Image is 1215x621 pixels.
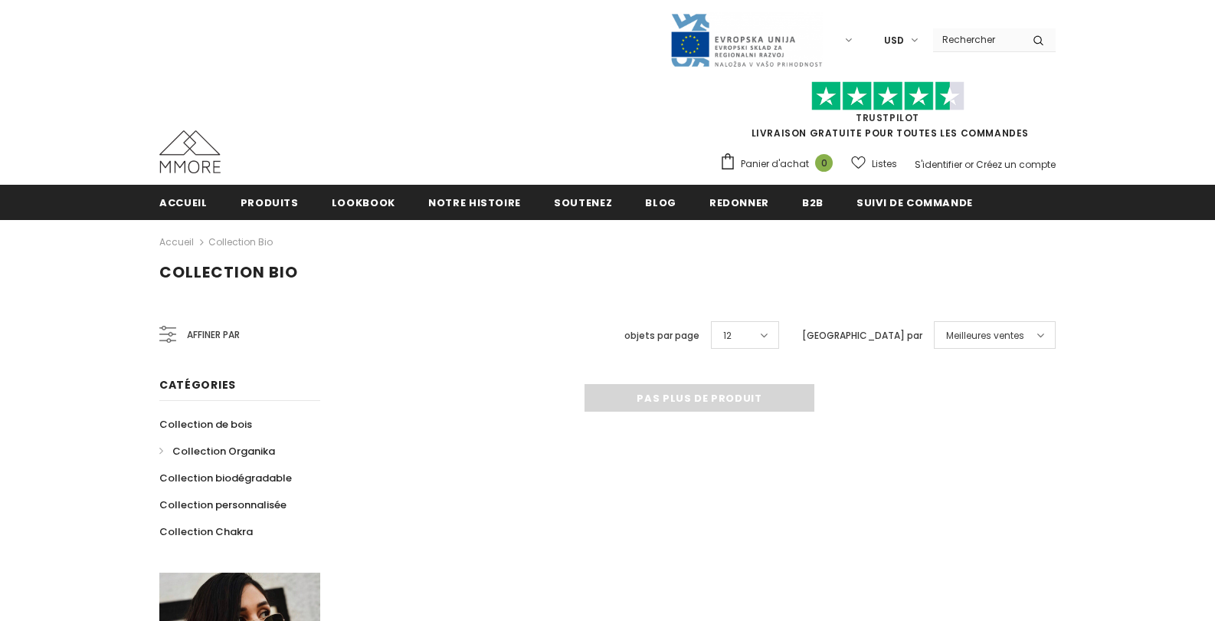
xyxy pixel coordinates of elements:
[802,328,922,343] label: [GEOGRAPHIC_DATA] par
[645,185,676,219] a: Blog
[872,156,897,172] span: Listes
[159,377,236,393] span: Catégories
[946,328,1024,343] span: Meilleures ventes
[241,185,299,219] a: Produits
[856,111,919,124] a: TrustPilot
[332,185,395,219] a: Lookbook
[159,417,252,432] span: Collection de bois
[741,156,809,172] span: Panier d'achat
[719,153,840,176] a: Panier d'achat 0
[159,524,253,539] span: Collection Chakra
[884,33,904,48] span: USD
[159,471,292,485] span: Collection biodégradable
[554,185,612,219] a: soutenez
[172,444,275,458] span: Collection Organika
[851,150,897,177] a: Listes
[964,158,974,171] span: or
[428,185,521,219] a: Notre histoire
[159,518,253,545] a: Collection Chakra
[241,195,299,210] span: Produits
[670,12,823,68] img: Javni Razpis
[624,328,699,343] label: objets par page
[802,195,824,210] span: B2B
[159,438,275,465] a: Collection Organika
[723,328,732,343] span: 12
[815,154,833,172] span: 0
[187,327,240,343] span: Affiner par
[159,185,208,219] a: Accueil
[915,158,962,171] a: S'identifier
[933,28,1021,51] input: Search Site
[159,130,221,173] img: Cas MMORE
[159,233,194,251] a: Accueil
[554,195,612,210] span: soutenez
[802,185,824,219] a: B2B
[856,195,973,210] span: Suivi de commande
[159,261,298,283] span: Collection Bio
[709,195,769,210] span: Redonner
[159,195,208,210] span: Accueil
[159,491,287,518] a: Collection personnalisée
[428,195,521,210] span: Notre histoire
[709,185,769,219] a: Redonner
[332,195,395,210] span: Lookbook
[976,158,1056,171] a: Créez un compte
[811,81,964,111] img: Faites confiance aux étoiles pilotes
[208,235,273,248] a: Collection Bio
[670,33,823,46] a: Javni Razpis
[719,88,1056,140] span: LIVRAISON GRATUITE POUR TOUTES LES COMMANDES
[159,498,287,512] span: Collection personnalisée
[645,195,676,210] span: Blog
[856,185,973,219] a: Suivi de commande
[159,411,252,438] a: Collection de bois
[159,465,292,491] a: Collection biodégradable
